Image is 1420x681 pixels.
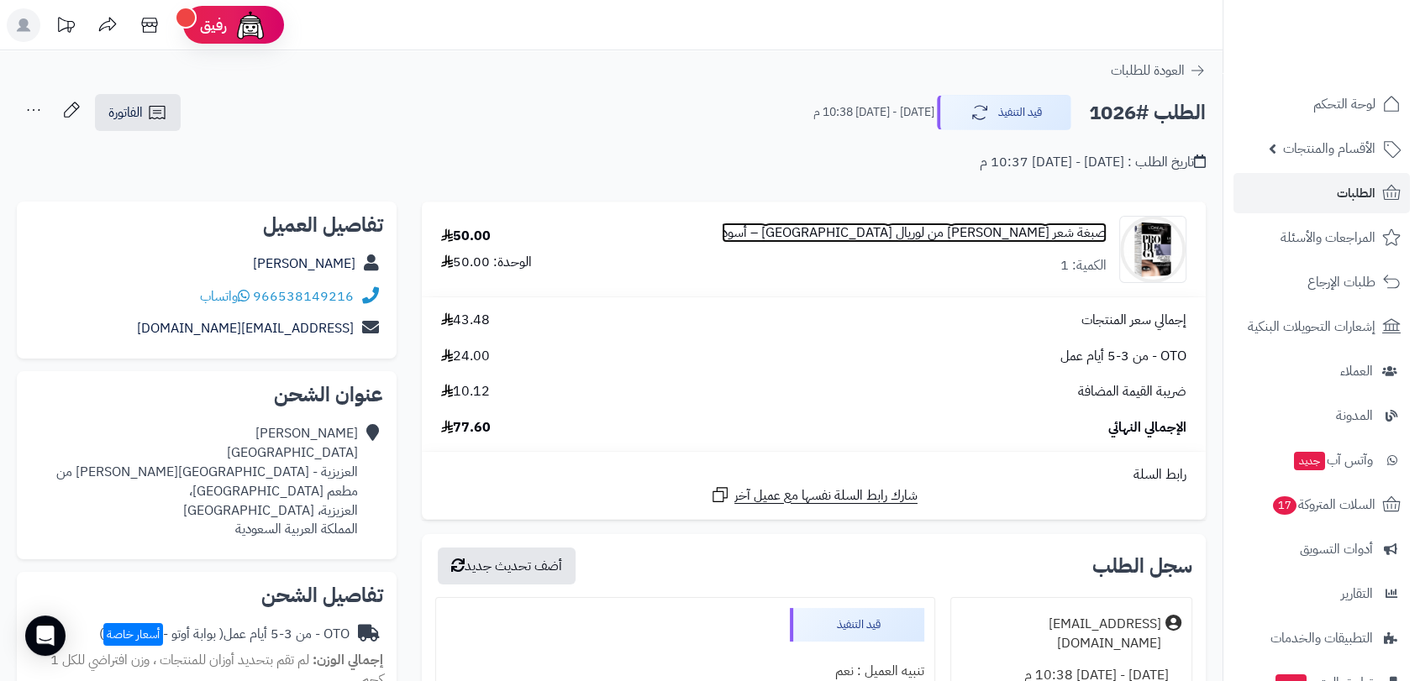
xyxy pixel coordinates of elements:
div: تاريخ الطلب : [DATE] - [DATE] 10:37 م [980,153,1206,172]
span: العملاء [1340,359,1373,383]
span: شارك رابط السلة نفسها مع عميل آخر [734,486,918,506]
div: قيد التنفيذ [790,608,924,642]
span: الأقسام والمنتجات [1283,137,1375,160]
span: 43.48 [441,311,490,330]
a: طلبات الإرجاع [1233,262,1410,302]
span: الإجمالي النهائي [1108,418,1186,437]
a: العودة للطلبات [1111,60,1206,81]
a: الفاتورة [95,94,181,131]
span: المدونة [1336,404,1373,427]
button: قيد التنفيذ [937,95,1071,130]
span: رفيق [200,15,227,35]
a: [EMAIL_ADDRESS][DOMAIN_NAME] [137,318,354,338]
a: المدونة [1233,396,1410,436]
a: السلات المتروكة17 [1233,485,1410,525]
span: المراجعات والأسئلة [1281,226,1375,249]
span: 10.12 [441,382,490,401]
span: العودة للطلبات [1111,60,1185,81]
a: صبغة شعر [PERSON_NAME] من لوريال [GEOGRAPHIC_DATA] – أسود [722,223,1107,243]
span: ( بوابة أوتو - ) [99,624,224,644]
span: إجمالي سعر المنتجات [1081,311,1186,330]
a: [PERSON_NAME] [253,254,355,274]
h3: سجل الطلب [1092,556,1192,576]
span: السلات المتروكة [1271,493,1375,516]
div: OTO - من 3-5 أيام عمل [99,625,350,644]
span: 24.00 [441,347,490,366]
small: [DATE] - [DATE] 10:38 م [813,104,934,121]
span: طلبات الإرجاع [1307,270,1375,294]
h2: تفاصيل العميل [30,215,383,235]
span: وآتس آب [1292,448,1373,472]
a: المراجعات والأسئلة [1233,217,1410,258]
a: التطبيقات والخدمات [1233,618,1410,658]
div: الوحدة: 50.00 [441,253,532,272]
div: رابط السلة [429,465,1199,485]
a: تحديثات المنصة [45,8,87,46]
a: إشعارات التحويلات البنكية [1233,306,1410,347]
span: إشعارات التحويلات البنكية [1248,315,1375,338]
a: العملاء [1233,351,1410,391]
span: 77.60 [441,418,491,437]
h2: عنوان الشحن [30,385,383,405]
span: أدوات التسويق [1300,537,1373,561]
a: لوحة التحكم [1233,84,1410,124]
a: شارك رابط السلة نفسها مع عميل آخر [710,485,918,506]
strong: إجمالي الوزن: [313,650,383,670]
h2: الطلب #1026 [1089,96,1206,130]
span: التقارير [1341,582,1373,605]
a: أدوات التسويق [1233,529,1410,569]
a: 966538149216 [253,286,354,306]
span: جديد [1294,452,1325,470]
div: [PERSON_NAME] [GEOGRAPHIC_DATA] العزيزية - [GEOGRAPHIC_DATA][PERSON_NAME] من مطعم [GEOGRAPHIC_DAT... [30,424,358,539]
h2: تفاصيل الشحن [30,585,383,605]
div: Open Intercom Messenger [25,616,66,656]
button: أضف تحديث جديد [438,547,576,584]
div: الكمية: 1 [1060,256,1107,275]
span: لوحة التحكم [1313,92,1375,116]
span: أسعار خاصة [103,623,163,646]
a: التقارير [1233,574,1410,614]
a: وآتس آبجديد [1233,440,1410,480]
img: ai-face.png [234,8,267,42]
div: 50.00 [441,227,491,246]
span: 17 [1273,496,1296,515]
a: الطلبات [1233,173,1410,213]
a: واتساب [200,286,250,306]
img: 1733124050-%D8%A7%D9%84%D8%AA%D9%82%D8%A7%D8%B711111111111111111111-90x90.PNG [1120,216,1186,283]
span: التطبيقات والخدمات [1270,626,1373,650]
span: الطلبات [1337,181,1375,205]
img: logo-2.png [1306,13,1404,48]
span: OTO - من 3-5 أيام عمل [1060,347,1186,366]
div: [EMAIL_ADDRESS][DOMAIN_NAME] [961,615,1161,653]
span: ضريبة القيمة المضافة [1078,382,1186,401]
span: الفاتورة [108,102,143,123]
